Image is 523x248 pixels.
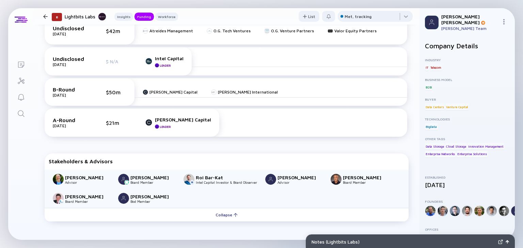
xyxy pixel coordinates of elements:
a: Atreides Management [143,28,193,33]
div: Board Member [343,180,388,184]
div: Met, tracking [345,14,371,19]
div: [PERSON_NAME] [65,194,110,199]
div: Roi Bar-Kat [196,175,241,180]
div: 8 [52,13,62,21]
div: [DATE] [425,181,509,188]
div: Atreides Management [149,28,193,33]
div: Leader [160,64,171,67]
div: Enterprise Solutions [457,151,488,158]
div: Advisor [65,180,110,184]
div: Industry [425,58,509,62]
img: Profile Picture [425,16,439,29]
div: Telecom [430,64,442,71]
div: [PERSON_NAME] Team [441,26,498,31]
h2: Company Details [425,42,509,50]
div: Established [425,175,509,179]
img: Philippe Schwartz picture [118,174,129,185]
div: A-Round [53,117,87,123]
div: Enterprise Networks [425,151,456,158]
div: Funding [134,13,154,20]
div: Israel [456,234,467,240]
div: Valor Equity Partners [334,28,377,33]
div: IT [425,64,429,71]
a: O.G. Tech Ventures [207,28,251,33]
img: Valerie Knafo picture [265,174,276,185]
a: [PERSON_NAME] Capital [143,89,197,95]
div: Insights [114,13,133,20]
div: B2B [425,84,432,90]
a: [PERSON_NAME] International [211,89,278,95]
a: Valor Equity Partners [328,28,377,33]
img: Eli Novershtern picture [53,193,64,204]
div: Advisor [278,180,322,184]
img: Dave Kresse picture [53,174,64,185]
div: Intel Capital [155,55,184,61]
div: Collapse [211,210,242,220]
div: Venture Capital [445,103,469,110]
div: [PERSON_NAME] [343,175,388,180]
div: $50m [106,89,126,95]
button: Collapse [45,208,409,221]
div: Innovation Management [467,143,504,150]
div: Cloud Storage [445,143,466,150]
img: Shai Schiller picture [331,174,342,185]
a: Reminders [8,88,34,105]
div: [PERSON_NAME] [65,175,110,180]
div: Buyer [425,97,509,101]
div: [PERSON_NAME] Capital [149,89,197,95]
img: Menu [501,19,507,24]
div: Data Storage [425,143,445,150]
div: Intel Capital Investor & Board Observer [196,180,257,184]
div: $21m [106,120,126,126]
div: [PERSON_NAME] Capital [155,117,211,122]
a: O.G. Venture Partners [264,28,314,33]
div: O.G. Venture Partners [271,28,314,33]
button: Insights [114,13,133,21]
a: Lists [8,56,34,72]
div: Bod Member [130,199,175,203]
div: [DATE] [53,62,87,67]
img: Kobi Ben-Zvi picture [118,193,129,204]
div: [DATE] [53,31,87,36]
a: [PERSON_NAME] CapitalLeader [145,117,211,129]
a: Intel CapitalLeader [145,55,184,67]
div: [PERSON_NAME] [278,175,322,180]
button: Workforce [155,13,178,21]
div: Technologies [425,117,509,121]
div: Board Member [130,180,175,184]
div: Undisclosed [53,25,87,31]
div: Workforce [155,13,178,20]
img: Roi Bar-Kat picture [184,174,194,185]
div: Data Centers [425,103,445,110]
div: [DATE] [53,123,87,128]
div: Other Tags [425,137,509,141]
img: Open Notes [506,240,509,244]
div: [DATE] [53,93,87,98]
img: Expand Notes [498,239,503,244]
div: Offices [425,227,509,231]
div: Business Model [425,78,509,82]
div: Board Member [65,199,110,203]
div: Founders [425,199,509,203]
div: $ N/A [106,59,126,64]
a: Investor Map [8,72,34,88]
div: [PERSON_NAME] International [218,89,278,95]
div: O.G. Tech Ventures [213,28,251,33]
div: [PERSON_NAME] [130,175,175,180]
div: Undisclosed [53,56,87,62]
div: Stakeholders & Advisors [49,158,405,164]
button: Funding [134,13,154,21]
div: Leader [160,125,171,129]
div: Notes ( Lightbits Labs ) [312,239,495,245]
div: [PERSON_NAME] [130,194,175,199]
div: Kfar Saba , [431,234,454,240]
a: Search [8,105,34,121]
div: Lightbits Labs [65,12,106,21]
div: B-Round [53,86,87,93]
button: List [299,11,319,22]
div: $42m [106,28,126,34]
div: [PERSON_NAME] [PERSON_NAME] [441,14,498,25]
div: BigData [425,123,438,130]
